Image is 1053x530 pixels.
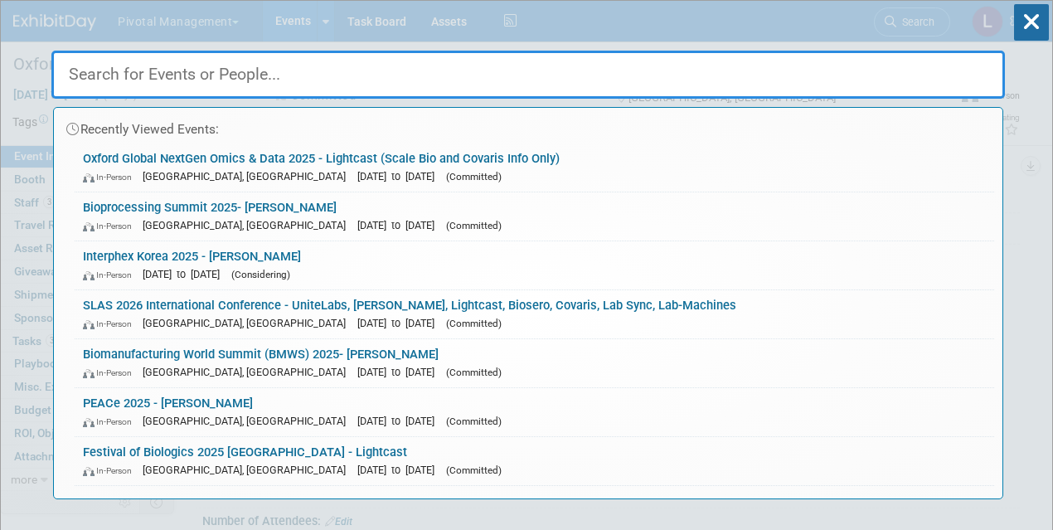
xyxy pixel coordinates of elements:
[83,172,139,182] span: In-Person
[143,415,354,427] span: [GEOGRAPHIC_DATA], [GEOGRAPHIC_DATA]
[143,219,354,231] span: [GEOGRAPHIC_DATA], [GEOGRAPHIC_DATA]
[446,220,502,231] span: (Committed)
[83,221,139,231] span: In-Person
[75,143,994,192] a: Oxford Global NextGen Omics & Data 2025 - Lightcast (Scale Bio and Covaris Info Only) In-Person [...
[357,317,443,329] span: [DATE] to [DATE]
[357,366,443,378] span: [DATE] to [DATE]
[446,318,502,329] span: (Committed)
[143,317,354,329] span: [GEOGRAPHIC_DATA], [GEOGRAPHIC_DATA]
[75,388,994,436] a: PEACe 2025 - [PERSON_NAME] In-Person [GEOGRAPHIC_DATA], [GEOGRAPHIC_DATA] [DATE] to [DATE] (Commi...
[75,192,994,241] a: Bioprocessing Summit 2025- [PERSON_NAME] In-Person [GEOGRAPHIC_DATA], [GEOGRAPHIC_DATA] [DATE] to...
[143,366,354,378] span: [GEOGRAPHIC_DATA], [GEOGRAPHIC_DATA]
[75,339,994,387] a: Biomanufacturing World Summit (BMWS) 2025- [PERSON_NAME] In-Person [GEOGRAPHIC_DATA], [GEOGRAPHIC...
[357,464,443,476] span: [DATE] to [DATE]
[83,318,139,329] span: In-Person
[357,415,443,427] span: [DATE] to [DATE]
[83,367,139,378] span: In-Person
[62,108,994,143] div: Recently Viewed Events:
[75,437,994,485] a: Festival of Biologics 2025 [GEOGRAPHIC_DATA] - Lightcast In-Person [GEOGRAPHIC_DATA], [GEOGRAPHIC...
[357,219,443,231] span: [DATE] to [DATE]
[83,270,139,280] span: In-Person
[51,51,1005,99] input: Search for Events or People...
[446,464,502,476] span: (Committed)
[446,416,502,427] span: (Committed)
[143,464,354,476] span: [GEOGRAPHIC_DATA], [GEOGRAPHIC_DATA]
[143,170,354,182] span: [GEOGRAPHIC_DATA], [GEOGRAPHIC_DATA]
[143,268,228,280] span: [DATE] to [DATE]
[83,465,139,476] span: In-Person
[446,367,502,378] span: (Committed)
[75,241,994,289] a: Interphex Korea 2025 - [PERSON_NAME] In-Person [DATE] to [DATE] (Considering)
[231,269,290,280] span: (Considering)
[83,416,139,427] span: In-Person
[357,170,443,182] span: [DATE] to [DATE]
[75,290,994,338] a: SLAS 2026 International Conference - UniteLabs, [PERSON_NAME], Lightcast, Biosero, Covaris, Lab S...
[446,171,502,182] span: (Committed)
